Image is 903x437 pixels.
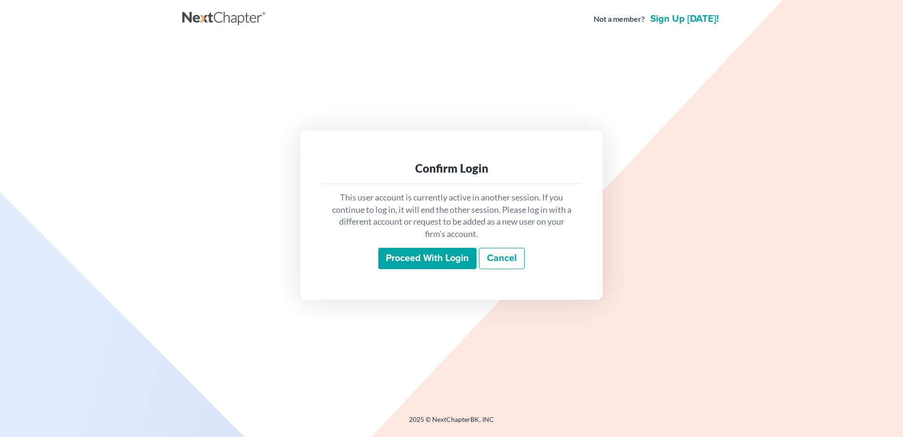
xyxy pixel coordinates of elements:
[648,14,721,24] a: Sign up [DATE]!
[479,248,525,270] a: Cancel
[182,415,721,432] div: 2025 © NextChapterBK, INC
[594,14,645,25] strong: Not a member?
[331,161,572,176] div: Confirm Login
[378,248,477,270] input: Proceed with login
[331,192,572,240] p: This user account is currently active in another session. If you continue to log in, it will end ...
